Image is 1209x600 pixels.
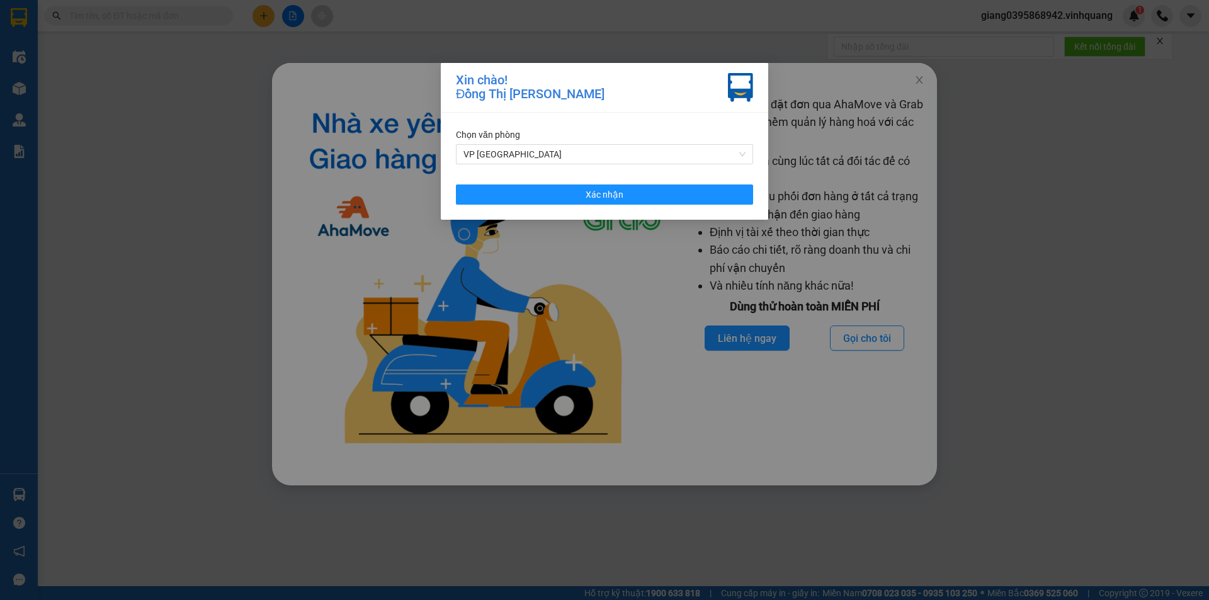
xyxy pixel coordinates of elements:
button: Xác nhận [456,184,753,205]
span: Xác nhận [586,188,623,201]
div: Chọn văn phòng [456,128,753,142]
span: VP PHÚ SƠN [463,145,746,164]
div: Xin chào! Đồng Thị [PERSON_NAME] [456,73,604,102]
img: vxr-icon [728,73,753,102]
